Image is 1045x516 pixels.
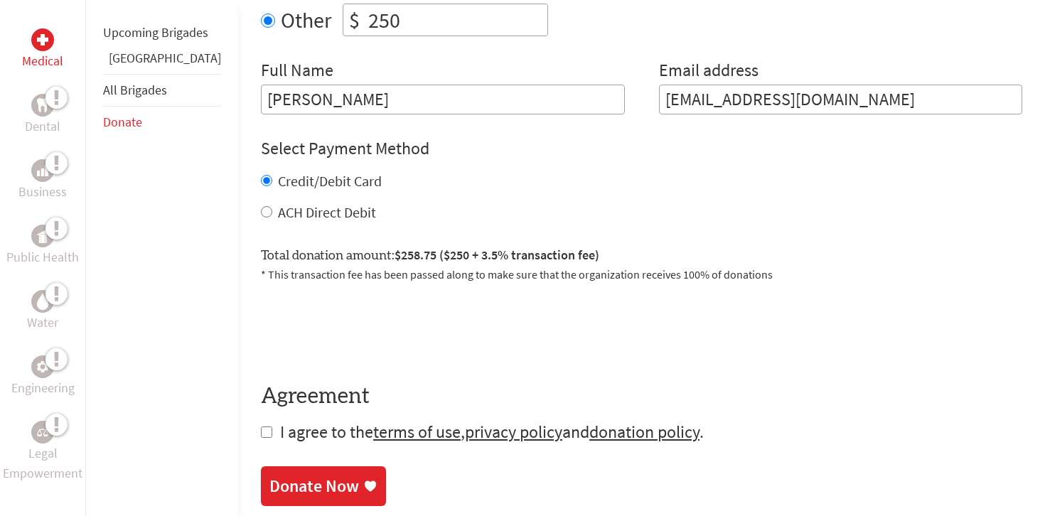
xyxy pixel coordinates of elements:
input: Your Email [659,85,1023,114]
p: Water [27,313,58,333]
label: Credit/Debit Card [278,172,382,190]
div: Dental [31,94,54,117]
a: Upcoming Brigades [103,24,208,41]
div: $ [343,4,365,36]
span: I agree to the , and . [280,421,704,443]
a: terms of use [373,421,461,443]
a: privacy policy [465,421,562,443]
label: ACH Direct Debit [278,203,376,221]
div: Business [31,159,54,182]
p: Engineering [11,378,75,398]
label: Other [281,4,331,36]
div: Donate Now [269,475,359,498]
h4: Agreement [261,384,1022,409]
a: BusinessBusiness [18,159,67,202]
img: Business [37,165,48,176]
div: Water [31,290,54,313]
p: Medical [22,51,63,71]
li: Donate [103,107,221,138]
label: Full Name [261,59,333,85]
li: Upcoming Brigades [103,17,221,48]
h4: Select Payment Method [261,137,1022,160]
li: Panama [103,48,221,74]
a: Donate Now [261,466,386,506]
label: Total donation amount: [261,245,599,266]
p: Legal Empowerment [3,444,82,483]
a: donation policy [589,421,700,443]
a: DentalDental [25,94,60,136]
img: Public Health [37,229,48,243]
a: WaterWater [27,290,58,333]
label: Email address [659,59,759,85]
img: Engineering [37,361,48,372]
span: $258.75 ($250 + 3.5% transaction fee) [395,247,599,263]
p: Business [18,182,67,202]
img: Medical [37,34,48,45]
input: Enter Amount [365,4,547,36]
input: Enter Full Name [261,85,625,114]
img: Water [37,293,48,309]
a: All Brigades [103,82,167,98]
div: Public Health [31,225,54,247]
p: Dental [25,117,60,136]
iframe: reCAPTCHA [261,300,477,355]
p: * This transaction fee has been passed along to make sure that the organization receives 100% of ... [261,266,1022,283]
div: Legal Empowerment [31,421,54,444]
img: Dental [37,98,48,112]
div: Medical [31,28,54,51]
li: All Brigades [103,74,221,107]
a: [GEOGRAPHIC_DATA] [109,50,221,66]
a: Public HealthPublic Health [6,225,79,267]
div: Engineering [31,355,54,378]
a: EngineeringEngineering [11,355,75,398]
img: Legal Empowerment [37,428,48,436]
a: MedicalMedical [22,28,63,71]
a: Donate [103,114,142,130]
a: Legal EmpowermentLegal Empowerment [3,421,82,483]
p: Public Health [6,247,79,267]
